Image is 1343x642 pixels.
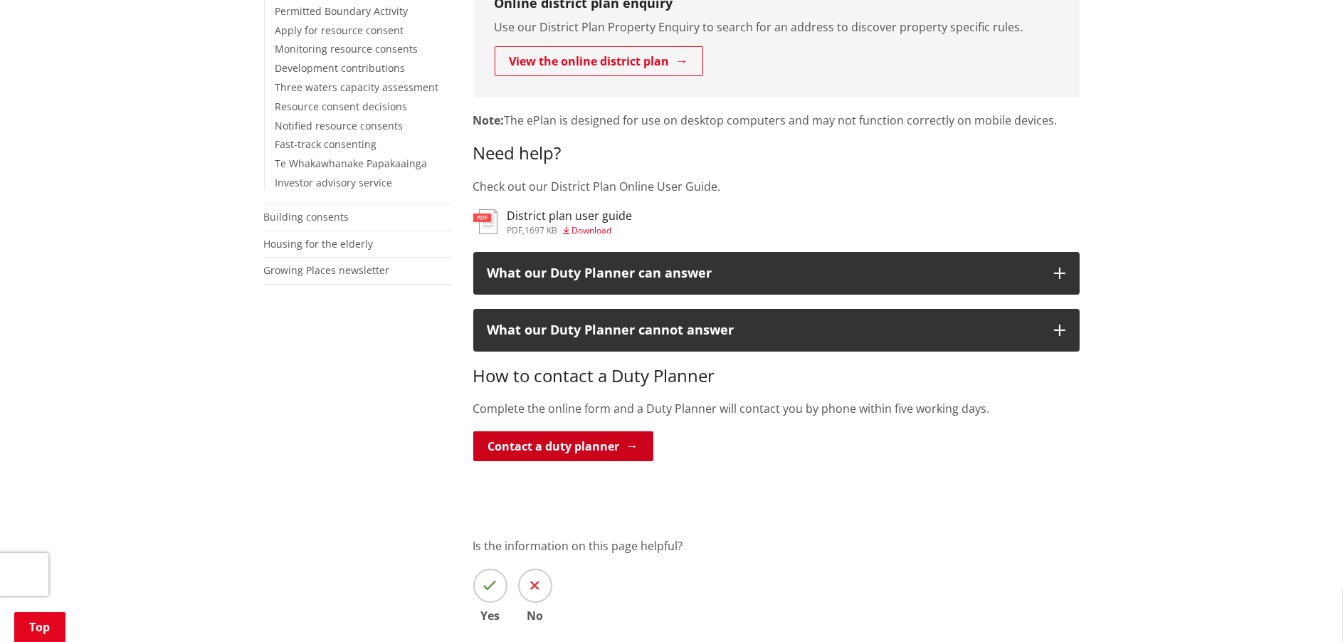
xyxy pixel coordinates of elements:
[275,23,404,37] a: Apply for resource consent
[473,431,653,461] a: Contact a duty planner
[275,157,428,170] a: Te Whakawhanake Papakaainga
[473,178,1080,195] p: Check out our District Plan Online User Guide.
[473,400,1080,417] p: Complete the online form and a Duty Planner will contact you by phone within five working days.
[507,224,523,236] span: pdf
[495,19,1058,36] p: Use our District Plan Property Enquiry to search for an address to discover property specific rules.
[473,112,1080,129] p: The ePlan is designed for use on desktop computers and may not function correctly on mobile devices.
[264,237,374,251] a: Housing for the elderly
[14,612,65,642] a: Top
[473,537,1080,554] p: Is the information on this page helpful?
[507,209,633,223] h3: District plan user guide
[275,80,439,94] a: Three waters capacity assessment
[473,209,633,235] a: District plan user guide pdf,1697 KB Download
[275,137,377,151] a: Fast-track consenting
[572,224,612,236] span: Download
[275,61,406,75] a: Development contributions
[264,210,349,223] a: Building consents
[488,266,1040,280] div: What our Duty Planner can answer
[264,263,390,277] a: Growing Places newsletter
[473,309,1080,352] button: What our Duty Planner cannot answer
[1278,582,1329,633] iframe: Messenger Launcher
[507,226,633,235] div: ,
[488,323,1040,337] div: What our Duty Planner cannot answer
[473,112,505,128] strong: Note:
[275,100,408,113] a: Resource consent decisions
[275,4,409,18] a: Permitted Boundary Activity
[473,209,497,234] img: document-pdf.svg
[518,610,552,621] span: No
[473,143,1080,164] h3: Need help?
[473,366,1080,386] h3: How to contact a Duty Planner
[473,252,1080,295] button: What our Duty Planner can answer
[275,119,404,132] a: Notified resource consents
[473,610,507,621] span: Yes
[275,176,393,189] a: Investor advisory service
[525,224,558,236] span: 1697 KB
[495,46,703,76] a: View the online district plan
[275,42,418,56] a: Monitoring resource consents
